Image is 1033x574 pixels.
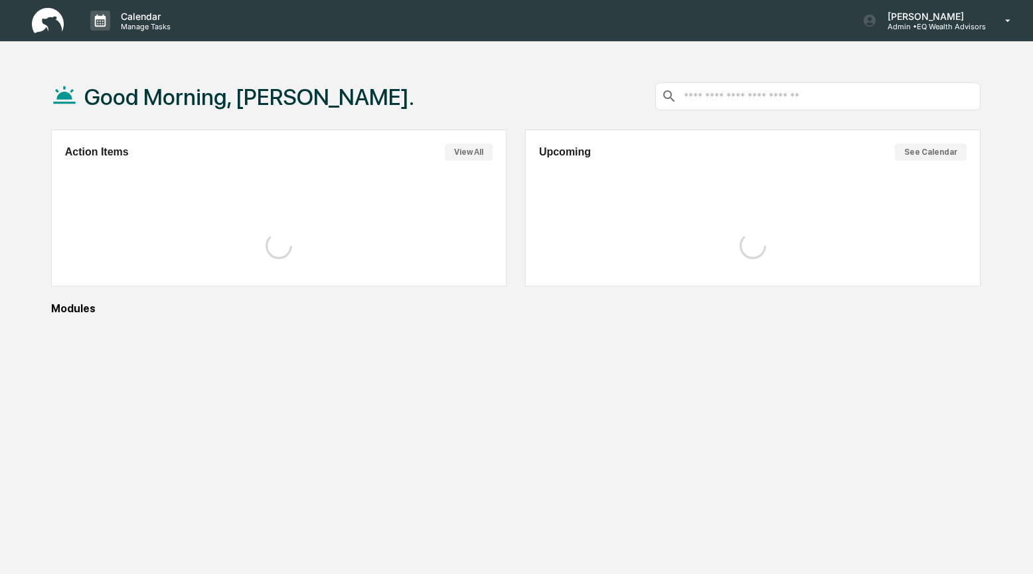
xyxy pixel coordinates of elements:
p: [PERSON_NAME] [877,11,986,22]
h2: Action Items [65,146,129,158]
p: Calendar [110,11,177,22]
img: logo [32,8,64,34]
h1: Good Morning, [PERSON_NAME]. [84,84,414,110]
p: Manage Tasks [110,22,177,31]
p: Admin • EQ Wealth Advisors [877,22,986,31]
div: Modules [51,302,981,315]
button: View All [445,143,493,161]
h2: Upcoming [539,146,591,158]
button: See Calendar [895,143,967,161]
